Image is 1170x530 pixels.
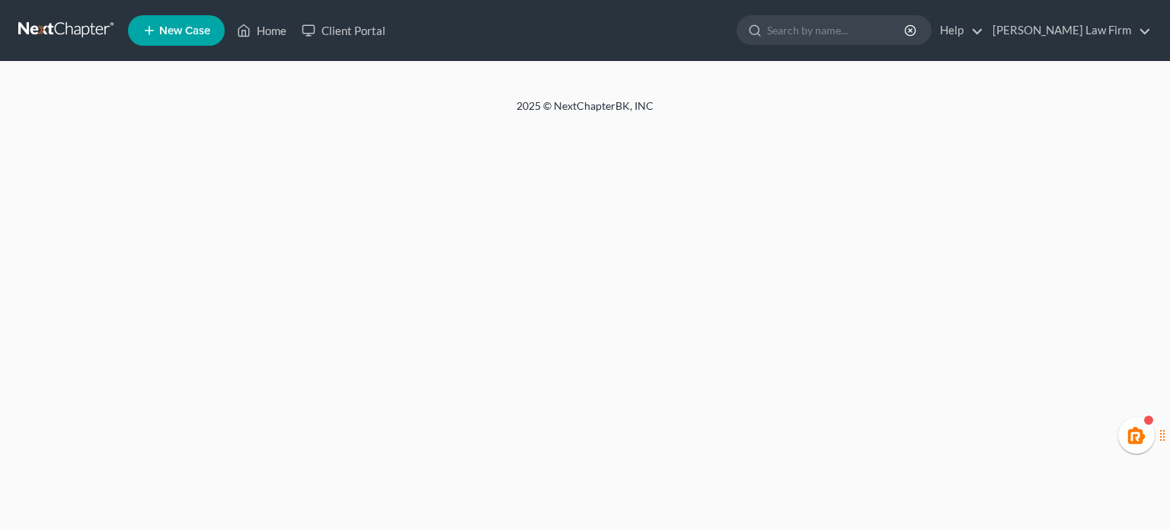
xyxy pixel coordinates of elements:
span: New Case [159,25,210,37]
a: Client Portal [294,17,393,44]
input: Search by name... [767,16,906,44]
a: Home [229,17,294,44]
a: [PERSON_NAME] Law Firm [985,17,1151,44]
div: 2025 © NextChapterBK, INC [151,98,1019,126]
a: Help [932,17,983,44]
